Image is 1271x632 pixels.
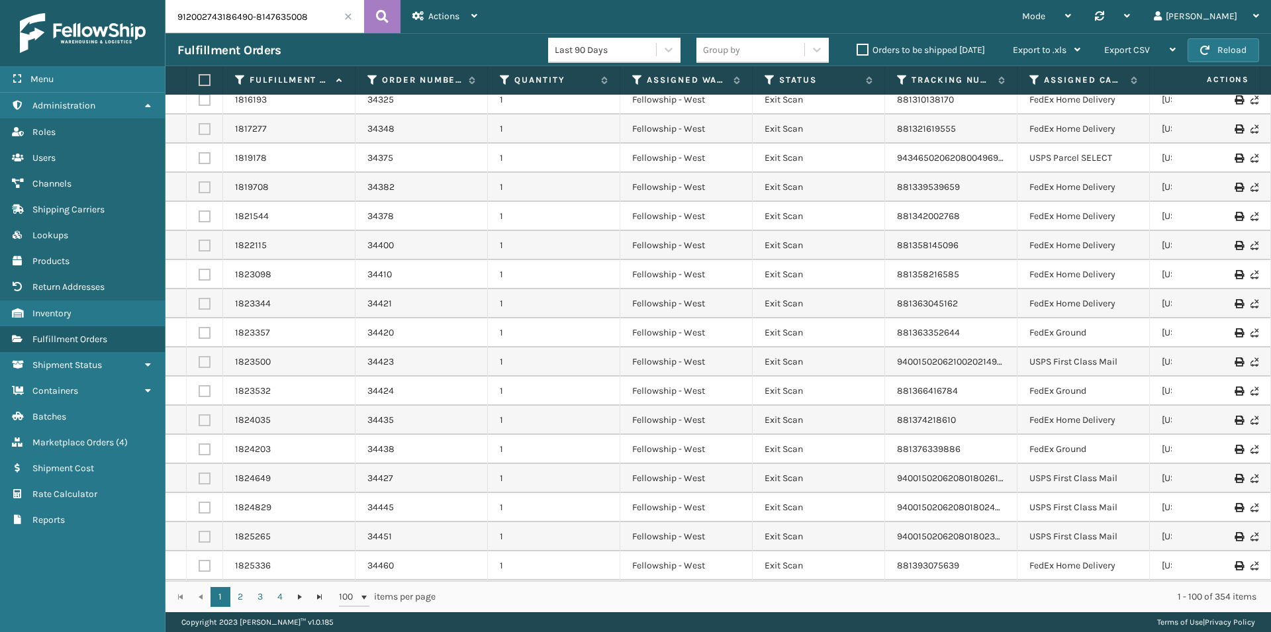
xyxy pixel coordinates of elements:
[1017,435,1150,464] td: FedEx Ground
[235,122,267,136] a: 1817277
[620,551,753,580] td: Fellowship - West
[1044,74,1124,86] label: Assigned Carrier Service
[1235,183,1243,192] i: Print Label
[620,202,753,231] td: Fellowship - West
[32,204,105,215] span: Shipping Carriers
[488,144,620,173] td: 1
[1250,474,1258,483] i: Never Shipped
[367,559,394,572] a: 34460
[367,501,394,514] a: 34445
[753,522,885,551] td: Exit Scan
[897,473,1008,484] a: 9400150206208018026118
[1250,357,1258,367] i: Never Shipped
[753,202,885,231] td: Exit Scan
[235,181,269,194] a: 1819708
[367,152,393,165] a: 34375
[181,612,334,632] p: Copyright 2023 [PERSON_NAME]™ v 1.0.185
[1250,124,1258,134] i: Never Shipped
[1235,124,1243,134] i: Print Label
[250,74,330,86] label: Fulfillment Order Id
[1013,44,1066,56] span: Export to .xls
[753,580,885,609] td: Exit Scan
[367,122,395,136] a: 34348
[235,559,271,572] a: 1825336
[428,11,459,22] span: Actions
[620,144,753,173] td: Fellowship - West
[753,464,885,493] td: Exit Scan
[32,411,66,422] span: Batches
[1017,464,1150,493] td: USPS First Class Mail
[753,173,885,202] td: Exit Scan
[1235,561,1243,570] i: Print Label
[1250,561,1258,570] i: Never Shipped
[897,327,960,338] a: 881363352644
[1017,318,1150,347] td: FedEx Ground
[367,210,394,223] a: 34378
[235,239,267,252] a: 1822115
[32,437,114,448] span: Marketplace Orders
[32,385,78,396] span: Containers
[1235,532,1243,541] i: Print Label
[620,85,753,114] td: Fellowship - West
[620,114,753,144] td: Fellowship - West
[1235,503,1243,512] i: Print Label
[367,326,394,339] a: 34420
[620,347,753,377] td: Fellowship - West
[235,443,271,456] a: 1824203
[620,406,753,435] td: Fellowship - West
[454,590,1256,604] div: 1 - 100 of 354 items
[1250,299,1258,308] i: Never Shipped
[1235,474,1243,483] i: Print Label
[1235,328,1243,338] i: Print Label
[1250,241,1258,250] i: Never Shipped
[1017,85,1150,114] td: FedEx Home Delivery
[753,144,885,173] td: Exit Scan
[1165,69,1257,91] span: Actions
[897,123,956,134] a: 881321619555
[753,289,885,318] td: Exit Scan
[314,592,325,602] span: Go to the last page
[1235,212,1243,221] i: Print Label
[488,231,620,260] td: 1
[1017,551,1150,580] td: FedEx Home Delivery
[897,94,954,105] a: 881310138170
[1157,612,1255,632] div: |
[753,260,885,289] td: Exit Scan
[339,587,436,607] span: items per page
[779,74,859,86] label: Status
[1235,270,1243,279] i: Print Label
[753,435,885,464] td: Exit Scan
[32,178,71,189] span: Channels
[1235,386,1243,396] i: Print Label
[310,587,330,607] a: Go to the last page
[1250,212,1258,221] i: Never Shipped
[1017,347,1150,377] td: USPS First Class Mail
[1250,95,1258,105] i: Never Shipped
[1235,445,1243,454] i: Print Label
[1017,114,1150,144] td: FedEx Home Delivery
[897,210,960,222] a: 881342002768
[295,592,305,602] span: Go to the next page
[488,580,620,609] td: 1
[488,406,620,435] td: 1
[488,464,620,493] td: 1
[32,100,95,111] span: Administration
[488,493,620,522] td: 1
[620,464,753,493] td: Fellowship - West
[382,74,462,86] label: Order Number
[620,289,753,318] td: Fellowship - West
[1235,241,1243,250] i: Print Label
[235,93,267,107] a: 1816193
[620,173,753,202] td: Fellowship - West
[116,437,128,448] span: ( 4 )
[1017,260,1150,289] td: FedEx Home Delivery
[620,231,753,260] td: Fellowship - West
[32,488,97,500] span: Rate Calculator
[753,551,885,580] td: Exit Scan
[32,334,107,345] span: Fulfillment Orders
[753,377,885,406] td: Exit Scan
[367,93,394,107] a: 34325
[1250,270,1258,279] i: Never Shipped
[488,318,620,347] td: 1
[1250,503,1258,512] i: Never Shipped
